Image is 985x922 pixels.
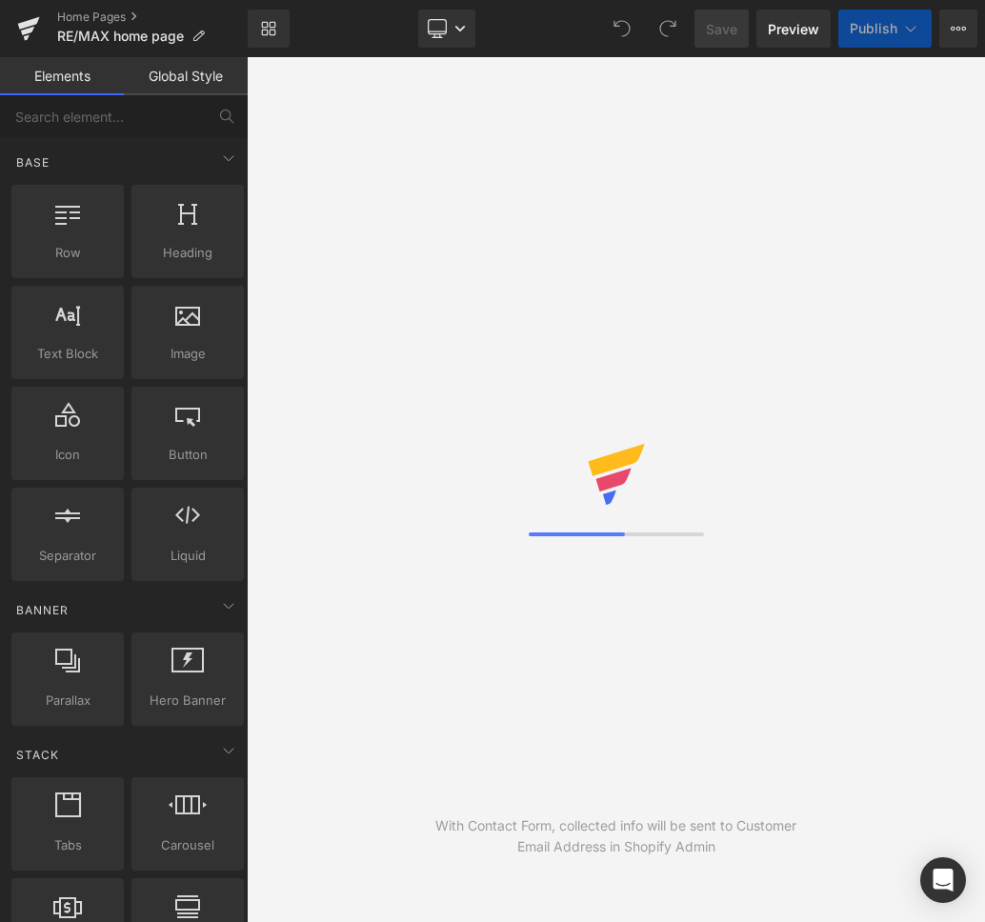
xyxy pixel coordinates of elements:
button: Undo [603,10,641,48]
span: Hero Banner [137,691,238,711]
a: Global Style [124,57,248,95]
span: Heading [137,243,238,263]
span: Row [17,243,118,263]
button: Redo [649,10,687,48]
span: Icon [17,445,118,465]
span: Publish [850,21,897,36]
span: Base [14,153,51,171]
span: Parallax [17,691,118,711]
span: Banner [14,601,70,619]
span: Button [137,445,238,465]
span: Image [137,344,238,364]
span: Save [706,19,737,39]
div: With Contact Form, collected info will be sent to Customer Email Address in Shopify Admin [432,815,801,857]
a: Preview [756,10,831,48]
span: Separator [17,546,118,566]
span: Tabs [17,835,118,855]
span: RE/MAX home page [57,29,184,44]
a: Home Pages [57,10,248,25]
div: Open Intercom Messenger [920,857,966,903]
a: New Library [248,10,290,48]
span: Stack [14,746,61,764]
span: Liquid [137,546,238,566]
button: More [939,10,977,48]
span: Preview [768,19,819,39]
span: Text Block [17,344,118,364]
button: Publish [838,10,932,48]
span: Carousel [137,835,238,855]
